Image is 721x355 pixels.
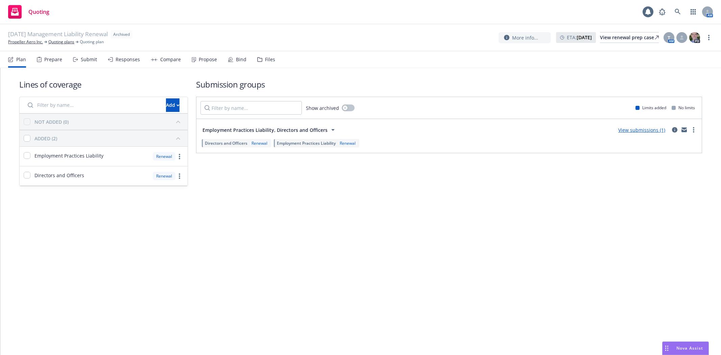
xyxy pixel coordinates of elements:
[16,57,26,62] div: Plan
[81,57,97,62] div: Submit
[175,172,184,180] a: more
[663,342,671,355] div: Drag to move
[567,34,592,41] span: ETA :
[8,39,43,45] a: Propeller Aero Inc.
[499,32,551,43] button: More info...
[153,152,175,161] div: Renewal
[671,126,679,134] a: circleInformation
[80,39,104,45] span: Quoting plan
[236,57,246,62] div: Bind
[250,140,269,146] div: Renewal
[34,135,57,142] div: ADDED (2)
[34,152,103,159] span: Employment Practices Liability
[153,172,175,180] div: Renewal
[113,31,130,38] span: Archived
[116,57,140,62] div: Responses
[672,105,695,111] div: No limits
[200,101,302,115] input: Filter by name...
[600,32,659,43] a: View renewal prep case
[680,126,688,134] a: mail
[202,126,328,134] span: Employment Practices Liability, Directors and Officers
[44,57,62,62] div: Prepare
[34,118,69,125] div: NOT ADDED (0)
[166,99,179,112] div: Add
[160,57,181,62] div: Compare
[689,32,700,43] img: photo
[306,104,339,112] span: Show archived
[265,57,275,62] div: Files
[577,34,592,41] strong: [DATE]
[5,2,52,21] a: Quoting
[166,98,179,112] button: Add
[512,34,538,41] span: More info...
[277,140,336,146] span: Employment Practices Liability
[196,79,702,90] h1: Submission groups
[668,34,670,41] span: T
[8,30,108,39] span: [DATE] Management Liability Renewal
[671,5,684,19] a: Search
[338,140,357,146] div: Renewal
[200,123,339,137] button: Employment Practices Liability, Directors and Officers
[34,116,184,127] button: NOT ADDED (0)
[34,172,84,179] span: Directors and Officers
[676,345,703,351] span: Nova Assist
[24,98,162,112] input: Filter by name...
[687,5,700,19] a: Switch app
[618,127,665,133] a: View submissions (1)
[662,341,709,355] button: Nova Assist
[19,79,188,90] h1: Lines of coverage
[635,105,666,111] div: Limits added
[705,33,713,42] a: more
[34,133,184,144] button: ADDED (2)
[205,140,247,146] span: Directors and Officers
[690,126,698,134] a: more
[28,9,49,15] span: Quoting
[48,39,74,45] a: Quoting plans
[655,5,669,19] a: Report a Bug
[175,152,184,161] a: more
[199,57,217,62] div: Propose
